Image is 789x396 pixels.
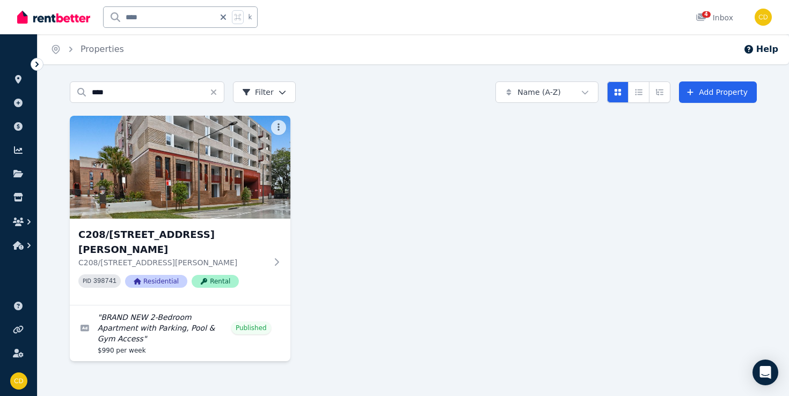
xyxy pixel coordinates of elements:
div: Inbox [696,12,733,23]
div: View options [607,81,670,103]
span: 4 [702,11,711,18]
img: Chris Dimitropoulos [10,372,27,390]
button: Card view [607,81,629,103]
button: More options [271,120,286,135]
code: 398741 [93,278,116,285]
button: Name (A-Z) [495,81,598,103]
span: Name (A-Z) [517,87,561,98]
button: Clear search [209,81,224,103]
span: Filter [242,87,274,98]
button: Help [743,43,778,56]
span: Residential [125,275,187,288]
span: Rental [192,275,239,288]
button: Compact list view [628,81,649,103]
button: Filter [233,81,296,103]
h3: C208/[STREET_ADDRESS][PERSON_NAME] [78,227,267,257]
span: k [248,13,252,21]
button: Expanded list view [649,81,670,103]
a: Add Property [679,81,757,103]
nav: Breadcrumb [38,34,137,64]
p: C208/[STREET_ADDRESS][PERSON_NAME] [78,257,267,268]
div: Open Intercom Messenger [753,360,778,385]
a: C208/165 Milton St, AshburyC208/[STREET_ADDRESS][PERSON_NAME]C208/[STREET_ADDRESS][PERSON_NAME]PI... [70,116,290,305]
img: C208/165 Milton St, Ashbury [70,116,290,219]
small: PID [83,278,91,284]
a: Edit listing: BRAND NEW 2-Bedroom Apartment with Parking, Pool & Gym Access [70,305,290,361]
a: Properties [81,44,124,54]
img: RentBetter [17,9,90,25]
img: Chris Dimitropoulos [755,9,772,26]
